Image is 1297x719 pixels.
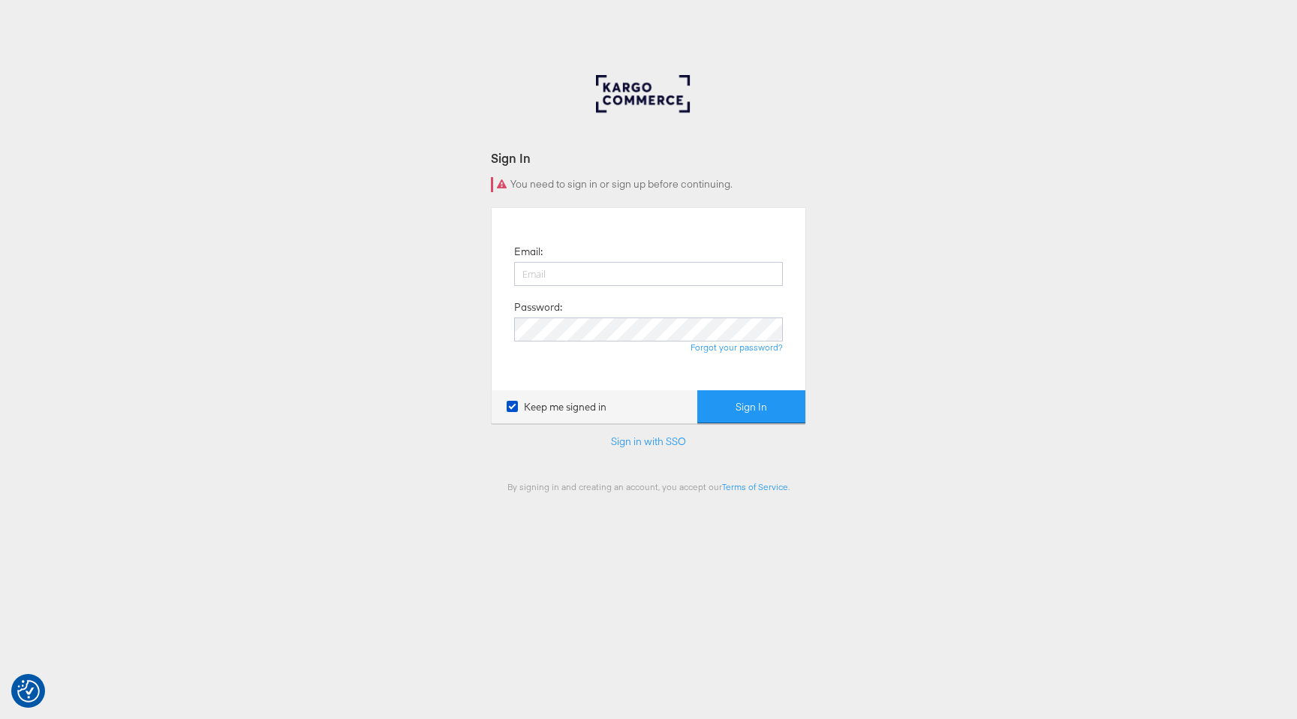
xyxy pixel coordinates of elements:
[17,680,40,702] button: Consent Preferences
[507,400,606,414] label: Keep me signed in
[491,149,806,167] div: Sign In
[697,390,805,424] button: Sign In
[491,481,806,492] div: By signing in and creating an account, you accept our .
[722,481,788,492] a: Terms of Service
[514,262,783,286] input: Email
[17,680,40,702] img: Revisit consent button
[691,341,783,353] a: Forgot your password?
[491,177,806,192] div: You need to sign in or sign up before continuing.
[514,300,562,314] label: Password:
[611,435,686,448] a: Sign in with SSO
[514,245,543,259] label: Email:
